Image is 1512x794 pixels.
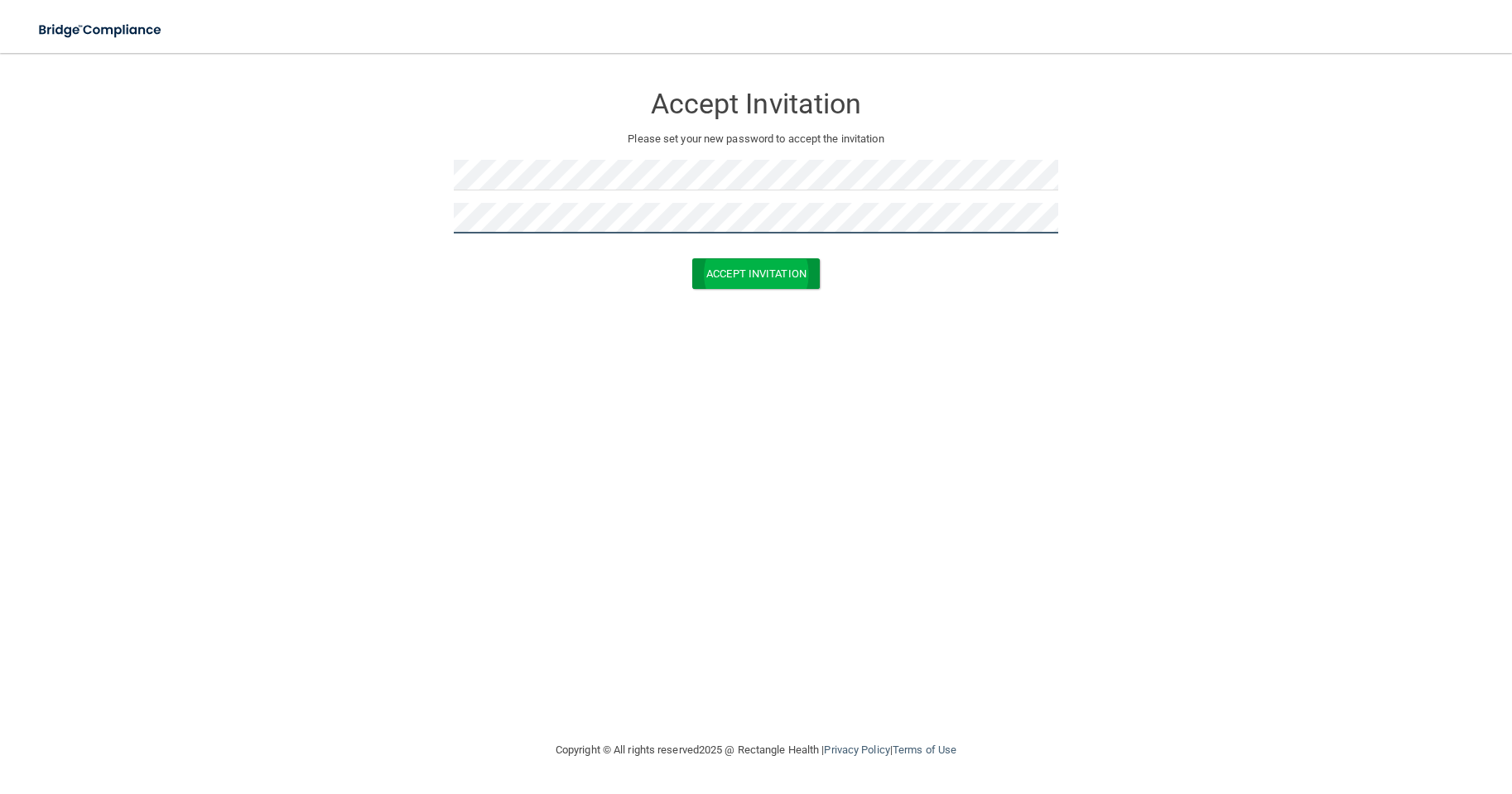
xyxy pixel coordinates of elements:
[692,258,820,289] button: Accept Invitation
[454,89,1058,119] h3: Accept Invitation
[454,724,1058,777] div: Copyright © All rights reserved 2025 @ Rectangle Health | |
[25,13,177,47] img: bridge_compliance_login_screen.278c3ca4.svg
[893,743,956,756] a: Terms of Use
[466,129,1046,149] p: Please set your new password to accept the invitation
[824,743,889,756] a: Privacy Policy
